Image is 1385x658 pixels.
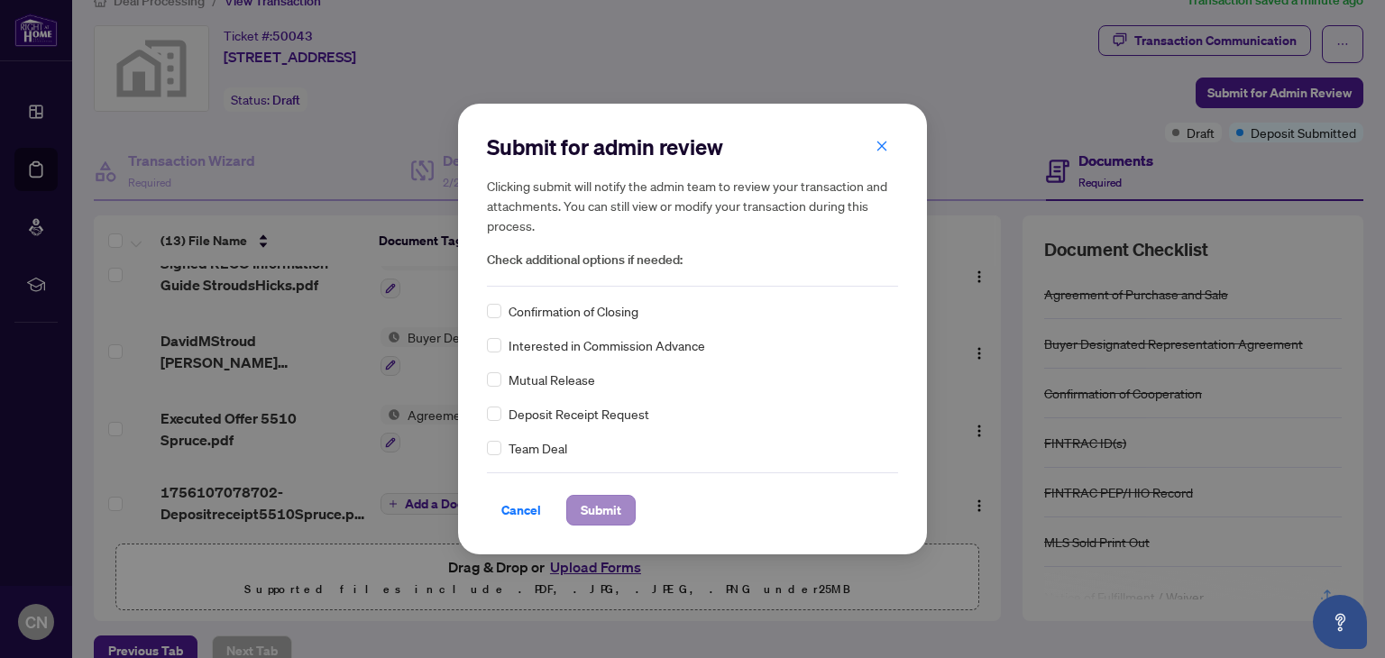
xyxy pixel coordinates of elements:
span: Check additional options if needed: [487,250,898,270]
span: Mutual Release [509,370,595,389]
span: close [876,140,888,152]
span: Confirmation of Closing [509,301,638,321]
h5: Clicking submit will notify the admin team to review your transaction and attachments. You can st... [487,176,898,235]
span: Interested in Commission Advance [509,335,705,355]
span: Team Deal [509,438,567,458]
button: Cancel [487,495,555,525]
button: Open asap [1313,595,1367,649]
span: Deposit Receipt Request [509,404,649,424]
span: Submit [581,496,621,525]
span: Cancel [501,496,541,525]
button: Submit [566,495,636,525]
h2: Submit for admin review [487,133,898,161]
